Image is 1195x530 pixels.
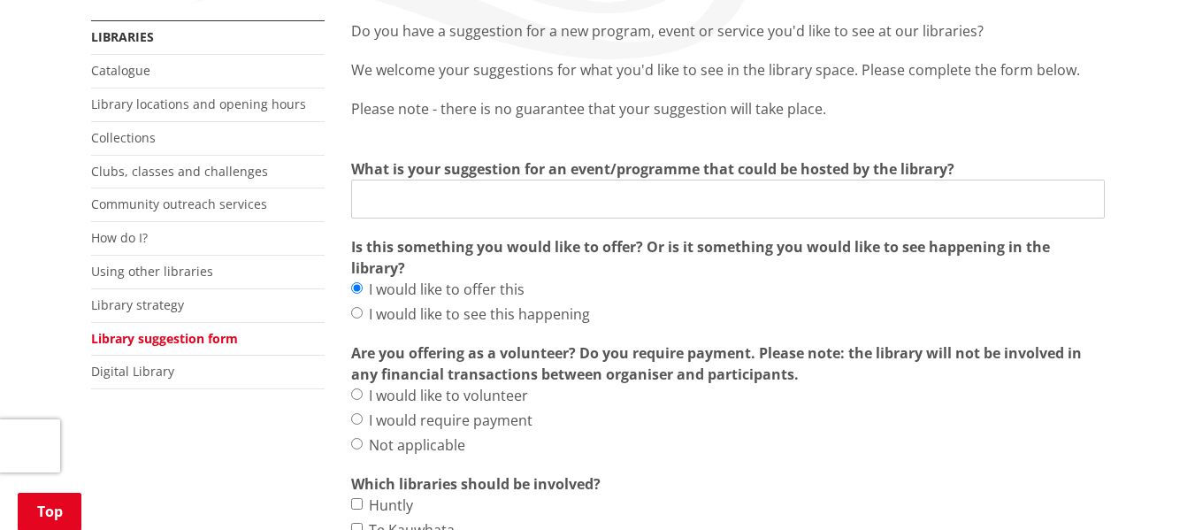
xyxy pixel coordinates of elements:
a: Clubs, classes and challenges [91,163,268,180]
a: Using other libraries [91,263,213,280]
a: Digital Library [91,363,174,380]
a: Community outreach services [91,196,267,212]
p: We welcome your suggestions for what you'd like to see in the library space. Please complete the ... [351,59,1105,81]
label: What is your suggestion for an event/programme that could be hosted by the library? [351,158,954,180]
a: Top [18,493,81,530]
p: Do you have a suggestion for a new program, event or service you'd like to see at our libraries? [351,20,1105,42]
a: Libraries [91,28,154,45]
strong: Which libraries should be involved? [351,473,601,495]
a: Library locations and opening hours [91,96,306,112]
label: I would require payment [369,410,532,431]
a: Catalogue [91,62,150,79]
label: I would like to volunteer [369,385,528,406]
label: I would like to see this happening [369,303,590,325]
a: How do I? [91,229,148,246]
a: Library strategy [91,296,184,313]
strong: Are you offering as a volunteer? Do you require payment. Please note: the library will not be inv... [351,342,1105,385]
label: Not applicable [369,434,465,456]
label: Huntly [369,495,413,516]
a: Library suggestion form [91,330,238,347]
iframe: Messenger Launcher [1114,456,1177,519]
p: Please note - there is no guarantee that your suggestion will take place. [351,98,1105,141]
a: Collections [91,129,156,146]
strong: Is this something you would like to offer? Or is it something you would like to see happening in ... [351,236,1105,279]
label: I would like to offer this [369,279,525,300]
